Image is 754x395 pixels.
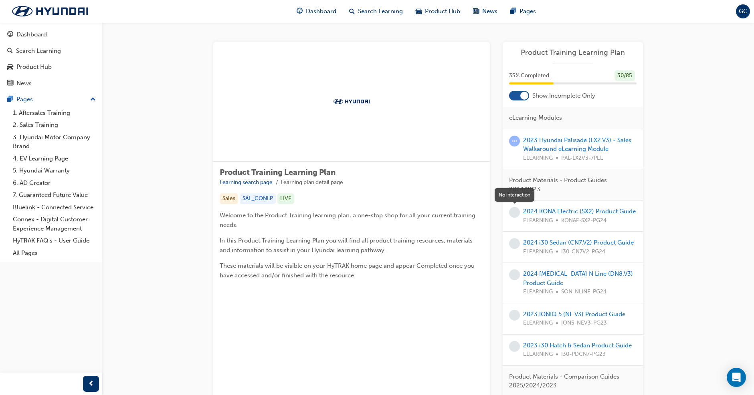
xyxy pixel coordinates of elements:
a: news-iconNews [467,3,504,20]
div: Open Intercom Messenger [727,368,746,387]
div: Product Hub [16,62,52,72]
span: ELEARNING [523,154,553,163]
span: learningRecordVerb_NONE-icon [509,310,520,321]
img: Trak [4,3,96,20]
a: guage-iconDashboard [290,3,343,20]
span: car-icon [416,6,422,16]
span: news-icon [7,80,13,87]
span: learningRecordVerb_NONE-icon [509,341,520,352]
a: 2023 Hyundai Palisade (LX2.V3) - Sales Walkaround eLearning Module [523,136,631,153]
span: guage-icon [297,6,303,16]
span: Product Materials - Product Guides 2024/2023 [509,176,630,194]
a: search-iconSearch Learning [343,3,409,20]
span: search-icon [349,6,355,16]
div: 30 / 85 [615,70,635,81]
span: learningRecordVerb_ATTEMPT-icon [509,136,520,146]
a: 2024 i30 Sedan (CN7.V2) Product Guide [523,239,634,246]
span: ELEARNING [523,216,553,225]
div: News [16,79,32,88]
span: I30-PDCN7-PG23 [561,350,606,359]
span: Product Training Learning Plan [220,168,336,177]
a: 3. Hyundai Motor Company Brand [10,131,99,152]
a: Bluelink - Connected Service [10,201,99,214]
span: ELEARNING [523,287,553,297]
div: Dashboard [16,30,47,39]
span: Welcome to the Product Training learning plan, a one-stop shop for all your current training needs. [220,212,477,229]
span: 35 % Completed [509,71,549,80]
span: learningRecordVerb_NONE-icon [509,238,520,249]
a: Product Training Learning Plan [509,48,637,57]
span: GC [739,7,748,16]
button: Pages [3,92,99,107]
span: search-icon [7,48,13,55]
span: Show Incomplete Only [532,91,595,100]
span: prev-icon [88,379,94,389]
span: learningRecordVerb_NONE-icon [509,207,520,218]
span: learningRecordVerb_NONE-icon [509,269,520,280]
a: HyTRAK FAQ's - User Guide [10,235,99,247]
span: car-icon [7,64,13,71]
li: Learning plan detail page [281,178,343,187]
span: up-icon [90,94,96,105]
span: guage-icon [7,31,13,38]
span: Dashboard [306,7,336,16]
span: These materials will be visible on your HyTRAK home page and appear Completed once you have acces... [220,262,476,279]
a: 7. Guaranteed Future Value [10,189,99,201]
span: eLearning Modules [509,113,562,122]
a: car-iconProduct Hub [409,3,467,20]
div: SAL_CONLP [240,193,276,204]
span: Product Materials - Comparison Guides 2025/2024/2023 [509,372,630,390]
a: All Pages [10,247,99,259]
div: Search Learning [16,46,61,56]
span: ELEARNING [523,350,553,359]
a: pages-iconPages [504,3,542,20]
a: 4. EV Learning Page [10,152,99,165]
span: ION5-NEV3-PG23 [561,319,607,328]
span: Product Hub [425,7,460,16]
div: LIVE [277,193,294,204]
img: Trak [329,97,374,105]
span: I30-CN7V2-PG24 [561,247,605,257]
div: Sales [220,193,238,204]
a: News [3,76,99,91]
span: pages-icon [7,96,13,103]
a: 2024 KONA Electric (SX2) Product Guide [523,208,636,215]
span: PAL-LX2V3-7PEL [561,154,603,163]
div: No interaction [499,191,530,199]
span: News [482,7,497,16]
a: 2. Sales Training [10,119,99,131]
span: ELEARNING [523,247,553,257]
span: Pages [520,7,536,16]
a: Dashboard [3,27,99,42]
a: 6. AD Creator [10,177,99,189]
span: KONAE-SX2-PG24 [561,216,606,225]
a: Product Hub [3,60,99,74]
span: Search Learning [358,7,403,16]
button: GC [736,4,750,18]
a: Learning search page [220,179,273,186]
button: DashboardSearch LearningProduct HubNews [3,26,99,92]
span: news-icon [473,6,479,16]
span: SON-NLINE-PG24 [561,287,606,297]
a: 2024 [MEDICAL_DATA] N Line (DN8.V3) Product Guide [523,270,633,287]
div: Pages [16,95,33,104]
span: In this Product Training Learning Plan you will find all product training resources, materials an... [220,237,474,254]
span: ELEARNING [523,319,553,328]
a: Connex - Digital Customer Experience Management [10,213,99,235]
a: Search Learning [3,44,99,58]
a: 2023 i30 Hatch & Sedan Product Guide [523,342,632,349]
a: 1. Aftersales Training [10,107,99,119]
a: 5. Hyundai Warranty [10,164,99,177]
a: 2023 IONIQ 5 (NE.V3) Product Guide [523,311,625,318]
span: pages-icon [510,6,516,16]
